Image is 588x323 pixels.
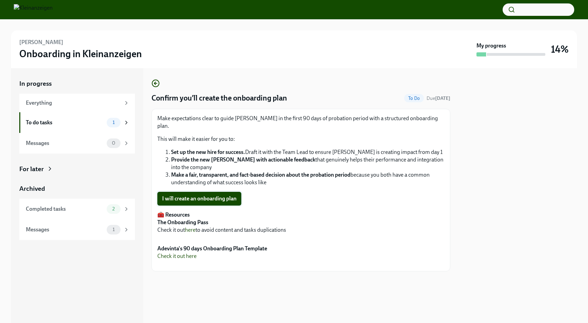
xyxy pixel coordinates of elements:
[19,133,135,154] a: Messages0
[108,206,119,211] span: 2
[108,120,119,125] span: 1
[171,156,315,163] strong: Provide the new [PERSON_NAME] with actionable feedback
[162,195,237,202] span: I will create an onboarding plan
[26,226,104,233] div: Messages
[19,165,44,174] div: For later
[171,171,444,186] li: because you both have a common understanding of what success looks like
[157,245,267,252] strong: Adevinta's 90 days Onboarding Plan Template
[157,253,197,259] a: Check it out here
[157,211,444,234] p: Check it out to avoid content and tasks duplications
[427,95,450,102] span: August 25th, 2025 09:00
[19,48,142,60] h3: Onboarding in Kleinanzeigen
[157,192,241,206] button: I will create an onboarding plan
[151,93,287,103] h4: Confirm you'll create the onboarding plan
[108,227,119,232] span: 1
[19,184,135,193] a: Archived
[26,119,104,126] div: To do tasks
[171,148,444,156] li: Draft it with the Team Lead to ensure [PERSON_NAME] is creating impact from day 1
[427,95,450,101] span: Due
[157,219,208,226] strong: The Onboarding Pass
[551,43,569,55] h3: 14%
[435,95,450,101] strong: [DATE]
[185,227,196,233] a: here
[171,171,350,178] strong: Make a fair, transparent, and fact-based decision about the probation period
[171,149,245,155] strong: Set up the new hire for success.
[19,94,135,112] a: Everything
[26,99,120,107] div: Everything
[19,219,135,240] a: Messages1
[26,139,104,147] div: Messages
[157,211,190,218] strong: 🧰 Resources
[476,42,506,50] strong: My progress
[26,205,104,213] div: Completed tasks
[14,4,53,15] img: Kleinanzeigen
[171,156,444,171] li: that genuinely helps their performance and integration into the company
[108,140,119,146] span: 0
[19,79,135,88] a: In progress
[404,96,424,101] span: To Do
[19,39,63,46] h6: [PERSON_NAME]
[157,115,444,130] p: Make expectations clear to guide [PERSON_NAME] in the first 90 days of probation period with a st...
[157,135,444,143] p: This will make it easier for you to:
[19,112,135,133] a: To do tasks1
[19,199,135,219] a: Completed tasks2
[19,165,135,174] a: For later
